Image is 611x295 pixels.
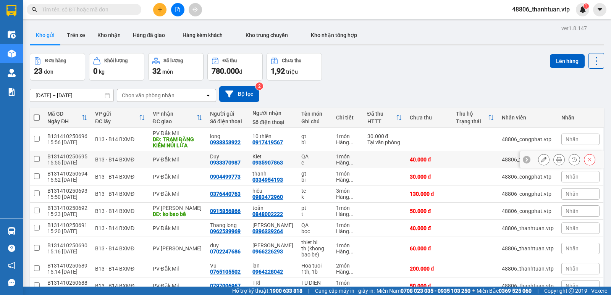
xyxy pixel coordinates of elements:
div: Sửa đơn hàng [538,154,550,165]
span: ... [349,139,354,145]
div: duy [210,242,245,248]
span: ... [349,269,354,275]
span: Nhãn [566,266,579,272]
div: Hàng thông thường [336,211,359,217]
div: Người nhận [252,110,293,116]
div: Chi tiết [336,114,359,121]
button: aim [189,3,202,16]
span: 23 [34,66,42,76]
button: Đã thu780.000đ [207,53,263,81]
div: 1 món [336,222,359,228]
div: B13 - B14 BXMĐ [95,136,145,142]
span: Cung cấp máy in - giấy in: [315,287,375,295]
div: 10 thiên [252,133,293,139]
span: ... [349,211,354,217]
span: Miền Bắc [477,287,532,295]
div: Hàng thông thường [336,286,359,292]
div: Thu hộ [456,111,488,117]
div: Chưa thu [282,58,301,63]
span: 0 [93,66,97,76]
svg: open [205,92,211,98]
div: toản [252,205,293,211]
span: plus [157,7,163,12]
span: Nhãn [566,283,579,289]
span: Nhãn [566,136,579,142]
div: 1 món [336,171,359,177]
div: Ghi chú [301,118,329,124]
div: tc [301,188,329,194]
div: Hàng thông thường [336,269,359,275]
span: Nhãn [566,174,579,180]
div: 200.000 đ [410,266,448,272]
div: 0915856866 [210,208,241,214]
span: Nhãn [566,208,579,214]
button: Số lượng32món [148,53,204,81]
span: aim [192,7,198,12]
span: message [8,279,15,286]
span: copyright [569,288,574,293]
img: warehouse-icon [8,69,16,77]
div: c [301,160,329,166]
div: Ngày ĐH [47,118,81,124]
input: Select a date range. [30,89,113,102]
span: đ [239,69,242,75]
div: 0797006967 [210,283,241,289]
button: plus [153,3,166,16]
div: Hàng thông thường [336,248,359,255]
div: gt [301,171,329,177]
div: Duy [210,153,245,160]
div: PV [PERSON_NAME] [153,245,203,251]
div: Tại văn phòng [367,139,402,145]
div: 15:52 [DATE] [47,177,87,183]
span: Nhãn [566,245,579,251]
img: warehouse-icon [8,50,16,58]
div: DĐ: ko bao bể [153,211,203,217]
div: 15:20 [DATE] [47,228,87,234]
div: 30.000 đ [410,174,448,180]
div: VP gửi [95,111,139,117]
div: 0904499773 [210,174,241,180]
th: Toggle SortBy [364,108,406,128]
span: caret-down [596,6,603,13]
span: 32 [152,66,161,76]
button: Chưa thu1,92 triệu [267,53,322,81]
div: Hàng thông thường [336,177,359,183]
div: 30.000 đ [367,133,402,139]
div: DĐ: TRẠM ĐĂNG KIỂM NÚI LỬA [153,136,203,148]
div: 15:16 [DATE] [47,248,87,255]
span: đơn [44,69,53,75]
div: B13 - B14 BXMĐ [95,174,145,180]
span: ... [349,160,354,166]
div: 3 món [336,188,359,194]
div: Khối lượng [104,58,128,63]
button: Kho nhận [91,26,127,44]
div: Số điện thoại [252,119,293,125]
div: 14:48 [DATE] [47,286,87,292]
div: 15:56 [DATE] [47,139,87,145]
div: 15:23 [DATE] [47,211,87,217]
div: 1 món [336,153,359,160]
div: Chưa thu [410,114,448,121]
span: Kho trung chuyển [246,32,288,38]
div: B13 - B14 BXMĐ [95,156,145,163]
div: Đơn hàng [45,58,66,63]
span: search [32,7,37,12]
div: 0983472960 [252,194,283,200]
span: Kho nhận tổng hợp [311,32,357,38]
div: Tên món [301,111,329,117]
div: Vu [210,263,245,269]
div: B131410250689 [47,263,87,269]
div: t [301,211,329,217]
span: Miền Nam [377,287,470,295]
div: long [210,133,245,139]
div: B13 - B14 BXMĐ [95,225,145,231]
span: món [162,69,173,75]
div: TRÍ [252,280,293,286]
div: 48806_congphat.vtp [502,174,554,180]
div: B13 - B14 BXMĐ [95,283,145,289]
div: 0964228042 [252,269,283,275]
strong: 1900 633 818 [270,288,302,294]
span: ... [349,194,354,200]
div: 48806_congphat.vtp [502,208,554,214]
div: bì [301,139,329,145]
